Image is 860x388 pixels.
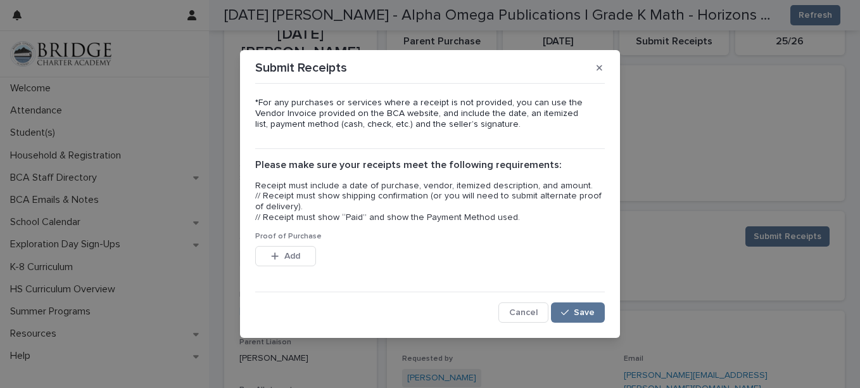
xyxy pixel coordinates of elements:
[255,60,347,75] p: Submit Receipts
[498,302,548,323] button: Cancel
[284,252,300,261] span: Add
[509,308,538,317] span: Cancel
[255,159,605,171] h2: Please make sure your receipts meet the following requirements:
[551,302,605,323] button: Save
[255,246,316,266] button: Add
[574,308,595,317] span: Save
[255,181,605,223] p: Receipt must include a date of purchase, vendor, itemized description, and amount. // Receipt mus...
[255,233,322,240] span: Proof of Purchase
[255,98,605,129] p: *For any purchases or services where a receipt is not provided, you can use the Vendor Invoice pr...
